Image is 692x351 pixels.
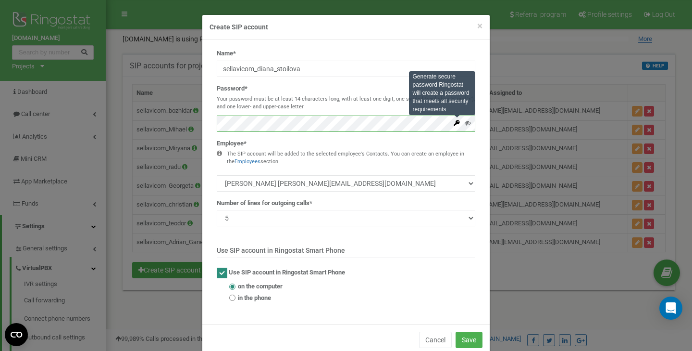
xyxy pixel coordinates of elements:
[229,295,235,301] input: in the phone
[235,158,260,165] a: Employees
[217,139,247,148] label: Employee*
[419,332,452,348] button: Cancel
[238,294,271,303] span: in the phone
[217,95,475,110] p: Your password must be at least 14 characters long, with at least one digit, one symbol (excluding...
[456,332,482,348] button: Save
[477,20,482,32] span: ×
[409,71,476,116] div: Generate secure password Ringostat will create a password that meets all security requirements
[229,269,345,276] span: Use SIP account in Ringostat Smart Phone
[217,246,475,258] p: Use SIP account in Ringostat Smart Phone
[659,297,682,320] div: Open Intercom Messenger
[229,284,235,290] input: on the computer
[217,49,236,58] label: Name*
[217,84,247,93] label: Password*
[210,22,482,32] h4: Create SIP account
[238,282,283,291] span: on the computer
[5,323,28,346] button: Open CMP widget
[227,150,475,165] div: The SIP account will be added to the selected employee's Contacts. You can create an employee in ...
[217,199,312,208] label: Number of lines for outgoing calls*
[217,61,475,77] input: Name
